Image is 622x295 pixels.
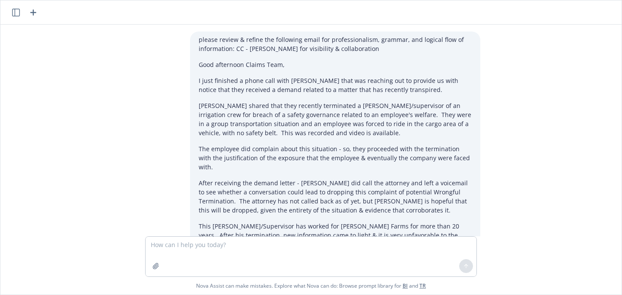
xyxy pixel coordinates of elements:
[199,76,472,94] p: I just finished a phone call with [PERSON_NAME] that was reaching out to provide us with notice t...
[196,277,426,295] span: Nova Assist can make mistakes. Explore what Nova can do: Browse prompt library for and
[199,35,472,53] p: please review & refine the following email for professionalism, grammar, and logical flow of info...
[199,144,472,171] p: The employee did complain about this situation - so, they proceeded with the termination with the...
[199,60,472,69] p: Good afternoon Claims Team,
[199,178,472,215] p: After receiving the demand letter - [PERSON_NAME] did call the attorney and left a voicemail to s...
[199,222,472,249] p: This [PERSON_NAME]/Supervisor has worked for [PERSON_NAME] Farms for more than 20 years. After hi...
[419,282,426,289] a: TR
[199,101,472,137] p: [PERSON_NAME] shared that they recently terminated a [PERSON_NAME]/supervisor of an irrigation cr...
[403,282,408,289] a: BI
